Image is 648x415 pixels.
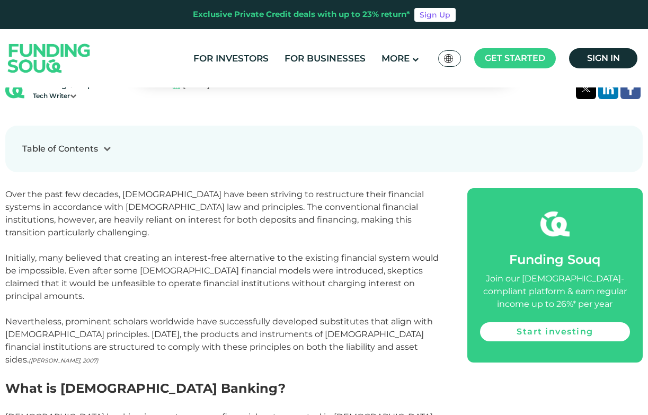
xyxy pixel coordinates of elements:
div: Table of Contents [22,143,98,155]
a: Sign in [569,48,637,68]
p: Nevertheless, prominent scholars worldwide have successfully developed substitutes that align wit... [5,315,443,366]
div: Tech Writer [33,91,149,101]
span: More [381,53,410,64]
a: For Businesses [282,50,368,67]
span: Sign in [587,53,620,63]
h2: What is [DEMOGRAPHIC_DATA] Banking? [5,379,443,398]
p: Over the past few decades, [DEMOGRAPHIC_DATA] have been striving to restructure their financial s... [5,188,443,239]
a: Start investing [480,322,630,341]
div: Join our [DEMOGRAPHIC_DATA]-compliant platform & earn regular income up to 26%* per year [480,272,630,311]
p: Initially, many believed that creating an interest-free alternative to the existing financial sys... [5,252,443,303]
span: Get started [485,53,545,63]
span: Funding Souq [509,252,600,267]
span: ([PERSON_NAME], 2007) [29,357,99,364]
img: Blog Author [5,81,24,100]
a: For Investors [191,50,271,67]
img: SA Flag [444,54,454,63]
div: Exclusive Private Credit deals with up to 23% return* [193,8,410,21]
img: twitter [581,86,591,92]
a: Sign Up [414,8,456,22]
img: fsicon [540,209,570,239]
